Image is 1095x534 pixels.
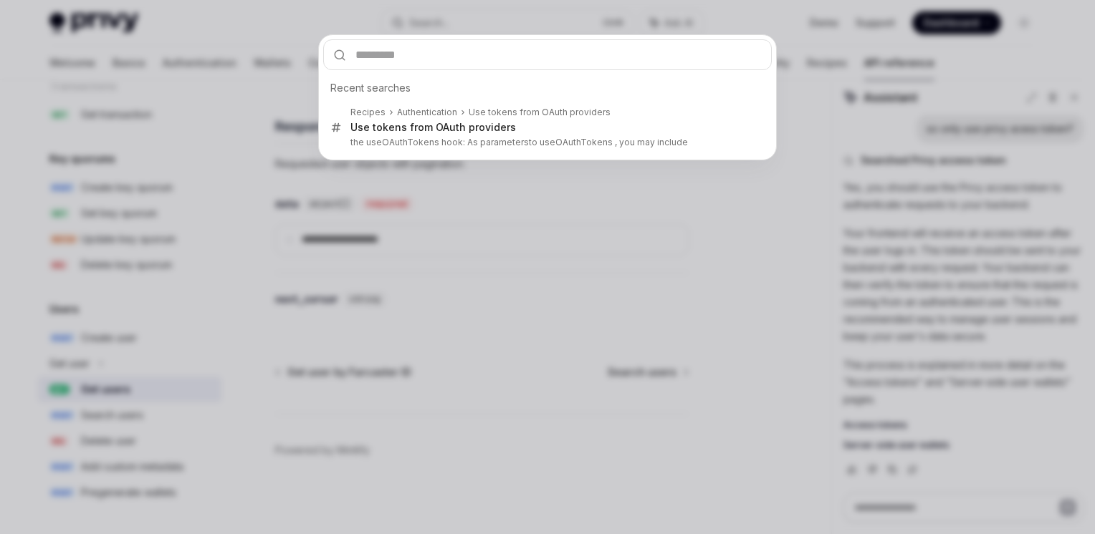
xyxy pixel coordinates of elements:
[350,121,516,134] div: Use tokens from OAuth providers
[350,107,386,118] div: Recipes
[529,137,555,147] b: to use
[397,107,457,118] div: Authentication
[469,107,611,118] div: Use tokens from OAuth providers
[330,81,411,95] span: Recent searches
[350,137,742,148] p: the useOAuthTokens hook: As parameters OAuthTokens , you may include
